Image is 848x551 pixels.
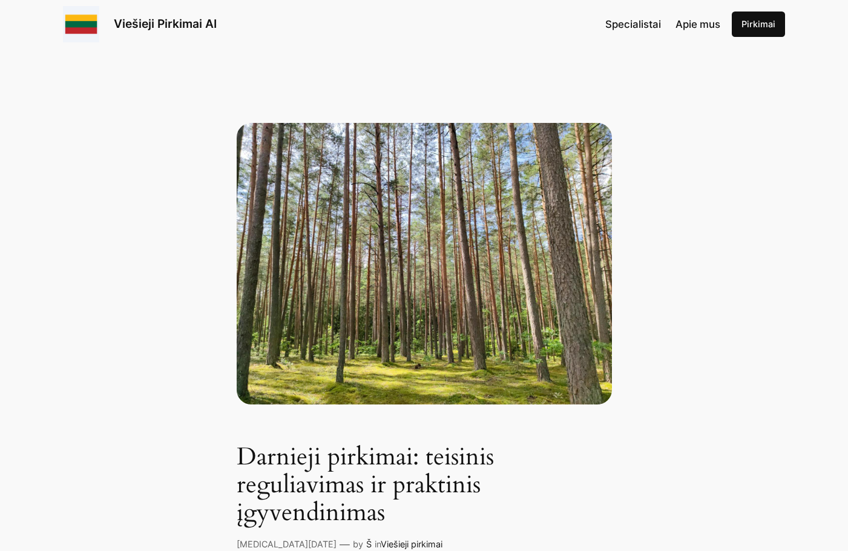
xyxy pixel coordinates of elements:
[237,443,612,527] h1: Darnieji pirkimai: teisinis reguliavimas ir praktinis įgyvendinimas
[732,12,785,37] a: Pirkimai
[381,539,442,549] a: Viešieji pirkimai
[63,6,99,42] img: Viešieji pirkimai logo
[353,538,363,551] p: by
[375,539,381,549] span: in
[366,539,372,549] a: Š
[605,16,661,32] a: Specialistai
[237,123,612,404] : trees in the forest
[605,18,661,30] span: Specialistai
[675,18,720,30] span: Apie mus
[605,16,720,32] nav: Navigation
[675,16,720,32] a: Apie mus
[237,539,337,549] a: [MEDICAL_DATA][DATE]
[114,16,217,31] a: Viešieji Pirkimai AI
